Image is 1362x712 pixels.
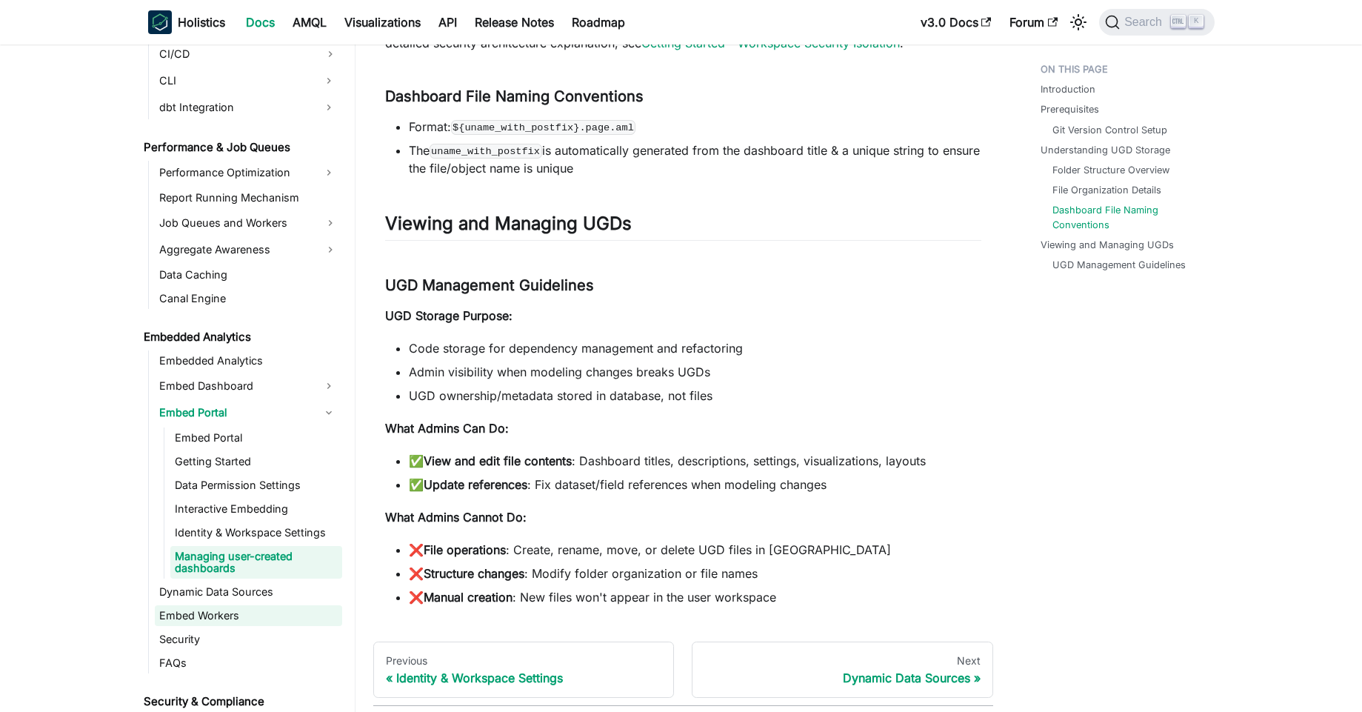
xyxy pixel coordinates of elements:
a: Prerequisites [1041,102,1099,116]
a: Docs [237,10,284,34]
button: Collapse sidebar category 'Embed Portal' [316,401,342,425]
h3: UGD Management Guidelines [385,276,981,295]
code: ${uname_with_postfix}.page.aml [451,120,636,135]
a: UGD Management Guidelines [1052,258,1186,272]
a: v3.0 Docs [912,10,1001,34]
h3: Dashboard File Naming Conventions [385,87,981,106]
code: uname_with_postfix [430,144,542,159]
a: NextDynamic Data Sources [692,642,993,698]
a: Embed Dashboard [155,374,316,398]
a: FAQs [155,653,342,673]
div: Dynamic Data Sources [704,671,981,685]
a: Aggregate Awareness [155,238,342,262]
a: dbt Integration [155,96,316,119]
button: Expand sidebar category 'Performance Optimization' [316,161,342,184]
a: Managing user-created dashboards [170,546,342,579]
a: Performance & Job Queues [139,137,342,158]
button: Expand sidebar category 'dbt Integration' [316,96,342,119]
a: Dashboard File Naming Conventions [1052,203,1200,231]
a: Security [155,629,342,650]
h2: Viewing and Managing UGDs [385,213,981,241]
a: Getting Started - Workspace Security Isolation [641,36,900,50]
a: Report Running Mechanism [155,187,342,208]
a: Embedded Analytics [155,350,342,371]
li: ❌ : Create, rename, move, or delete UGD files in [GEOGRAPHIC_DATA] [409,541,981,559]
a: Performance Optimization [155,161,316,184]
a: Forum [1001,10,1066,34]
a: Security & Compliance [139,691,342,712]
img: Holistics [148,10,172,34]
a: AMQL [284,10,336,34]
a: Dynamic Data Sources [155,582,342,602]
strong: Manual creation [424,590,513,605]
li: ✅ : Fix dataset/field references when modeling changes [409,476,981,493]
a: Canal Engine [155,288,342,309]
button: Switch between dark and light mode (currently light mode) [1066,10,1090,34]
a: CI/CD [155,42,342,66]
div: Identity & Workspace Settings [386,671,662,685]
li: The is automatically generated from the dashboard title & a unique string to ensure the file/obje... [409,142,981,177]
a: Visualizations [336,10,430,34]
a: Identity & Workspace Settings [170,522,342,543]
li: ❌ : Modify folder organization or file names [409,565,981,582]
a: Embed Workers [155,605,342,626]
nav: Docs pages [373,642,993,698]
a: Data Permission Settings [170,475,342,496]
li: Code storage for dependency management and refactoring [409,339,981,357]
a: HolisticsHolistics [148,10,225,34]
strong: What Admins Cannot Do: [385,510,527,525]
a: Introduction [1041,82,1095,96]
li: Format: [409,118,981,136]
li: UGD ownership/metadata stored in database, not files [409,387,981,405]
a: Viewing and Managing UGDs [1041,238,1174,252]
a: Embedded Analytics [139,327,342,347]
a: Getting Started [170,451,342,472]
kbd: K [1189,15,1204,28]
a: Job Queues and Workers [155,211,342,235]
button: Search (Ctrl+K) [1099,9,1214,36]
li: ❌ : New files won't appear in the user workspace [409,588,981,606]
a: File Organization Details [1052,183,1161,197]
button: Expand sidebar category 'Embed Dashboard' [316,374,342,398]
a: Data Caching [155,264,342,285]
a: Roadmap [563,10,634,34]
a: Understanding UGD Storage [1041,143,1170,157]
li: ✅ : Dashboard titles, descriptions, settings, visualizations, layouts [409,452,981,470]
a: Embed Portal [170,427,342,448]
a: Embed Portal [155,401,316,425]
nav: Docs sidebar [133,44,355,712]
strong: View and edit file contents [424,453,572,468]
a: Release Notes [466,10,563,34]
b: Holistics [178,13,225,31]
strong: What Admins Can Do: [385,421,509,436]
div: Previous [386,654,662,668]
strong: UGD Storage Purpose: [385,308,513,323]
strong: File operations [424,542,506,557]
button: Expand sidebar category 'CLI' [316,69,342,93]
a: API [430,10,466,34]
div: Next [704,654,981,668]
a: CLI [155,69,316,93]
span: Search [1120,16,1171,29]
li: Admin visibility when modeling changes breaks UGDs [409,363,981,381]
a: Folder Structure Overview [1052,163,1169,177]
a: Interactive Embedding [170,499,342,519]
strong: Update references [424,477,527,492]
strong: Structure changes [424,566,524,581]
a: Git Version Control Setup [1052,123,1167,137]
a: PreviousIdentity & Workspace Settings [373,642,675,698]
